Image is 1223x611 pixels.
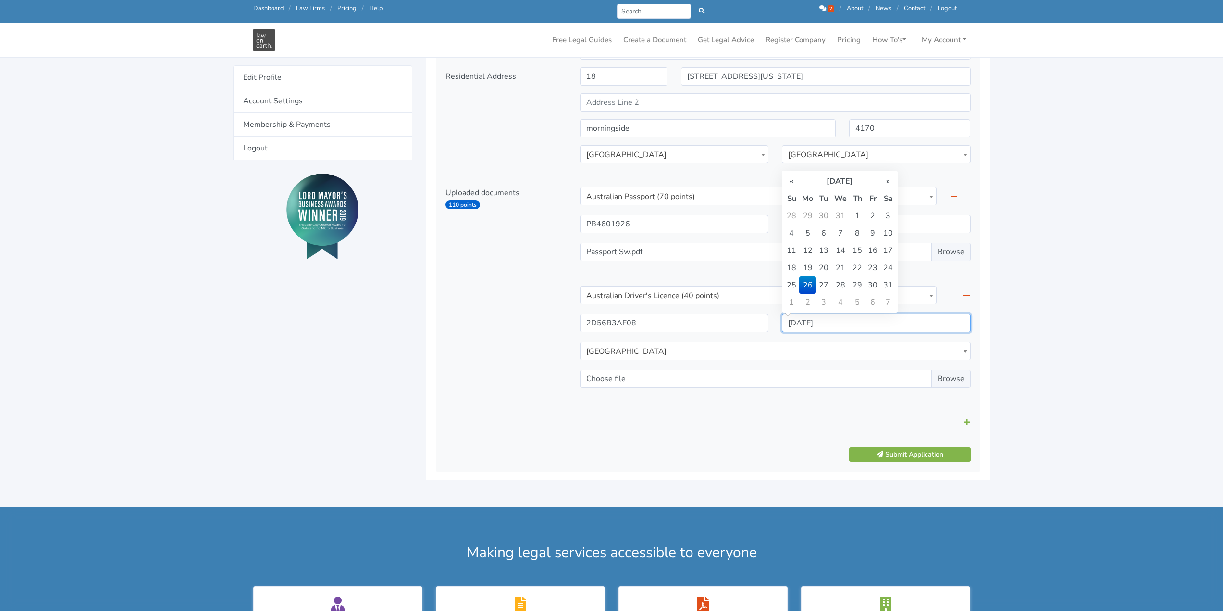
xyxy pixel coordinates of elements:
[799,173,880,190] th: [DATE]
[865,276,880,294] td: 30
[799,190,816,207] th: Mo
[362,4,364,12] span: /
[581,287,937,305] span: Australian Driver's Licence (40 points)
[580,145,768,163] span: Australia
[762,31,829,50] a: Register Company
[330,4,332,12] span: /
[784,242,799,259] td: 11
[816,242,831,259] td: 13
[580,93,971,112] input: Address Line 2
[831,242,850,259] td: 14
[831,259,850,276] td: 21
[918,31,970,50] a: My Account
[782,314,970,332] input: Expiry date (dd/mm/yyyy)
[247,542,977,563] div: Making legal services accessible to everyone
[681,67,971,86] input: Street Address
[833,31,865,50] a: Pricing
[880,190,896,207] th: Sa
[617,4,692,19] input: Search
[580,286,937,304] span: Australian Driver's Licence (40 points)
[880,259,896,276] td: 24
[880,242,896,259] td: 17
[799,294,816,311] td: 2
[880,207,896,224] td: 3
[816,190,831,207] th: Tu
[694,31,758,50] a: Get Legal Advice
[369,4,383,12] a: Help
[850,294,865,311] td: 5
[233,137,412,160] a: Logout
[831,224,850,242] td: 7
[865,242,880,259] td: 16
[581,342,970,361] span: Queensland
[296,4,325,12] a: Law Firms
[897,4,899,12] span: /
[850,276,865,294] td: 29
[445,200,480,209] span: 110 points
[784,190,799,207] th: Su
[865,259,880,276] td: 23
[865,190,880,207] th: Fr
[782,146,970,164] span: Queensland
[849,447,970,462] button: Submit Application
[784,276,799,294] td: 25
[831,207,850,224] td: 31
[850,190,865,207] th: Th
[816,294,831,311] td: 3
[439,67,573,171] div: Residential Address
[880,173,896,190] th: »
[840,4,841,12] span: /
[580,187,937,205] span: Australian Passport (70 points)
[799,207,816,224] td: 29
[799,242,816,259] td: 12
[337,4,357,12] a: Pricing
[253,4,284,12] a: Dashboard
[816,224,831,242] td: 6
[784,224,799,242] td: 4
[548,31,616,50] a: Free Legal Guides
[816,259,831,276] td: 20
[233,113,412,137] a: Membership & Payments
[580,67,667,86] input: Unit
[581,146,768,164] span: Australia
[580,119,836,137] input: Suburb / City
[880,276,896,294] td: 31
[784,294,799,311] td: 1
[580,342,971,360] span: Queensland
[253,29,275,51] img: Law On Earth
[938,4,957,12] a: Logout
[880,224,896,242] td: 10
[286,174,358,259] img: Lord Mayor's Award 2019
[865,294,880,311] td: 6
[782,145,970,163] span: Queensland
[831,294,850,311] td: 4
[865,207,880,224] td: 2
[580,215,768,233] input: Document Number
[619,31,690,50] a: Create a Document
[831,276,850,294] td: 28
[799,224,816,242] td: 5
[784,207,799,224] td: 28
[850,224,865,242] td: 8
[850,242,865,259] td: 15
[865,224,880,242] td: 9
[831,190,850,207] th: We
[233,89,412,113] a: Account Settings
[880,294,896,311] td: 7
[816,207,831,224] td: 30
[580,314,768,332] input: Document Number
[849,119,970,137] input: Postcode
[289,4,291,12] span: /
[784,173,799,190] th: «
[581,187,937,206] span: Australian Passport (70 points)
[439,187,573,413] div: Uploaded documents
[819,4,836,12] a: 2
[930,4,932,12] span: /
[816,276,831,294] td: 27
[850,207,865,224] td: 1
[799,259,816,276] td: 19
[850,259,865,276] td: 22
[784,259,799,276] td: 18
[828,5,834,12] span: 2
[868,4,870,12] span: /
